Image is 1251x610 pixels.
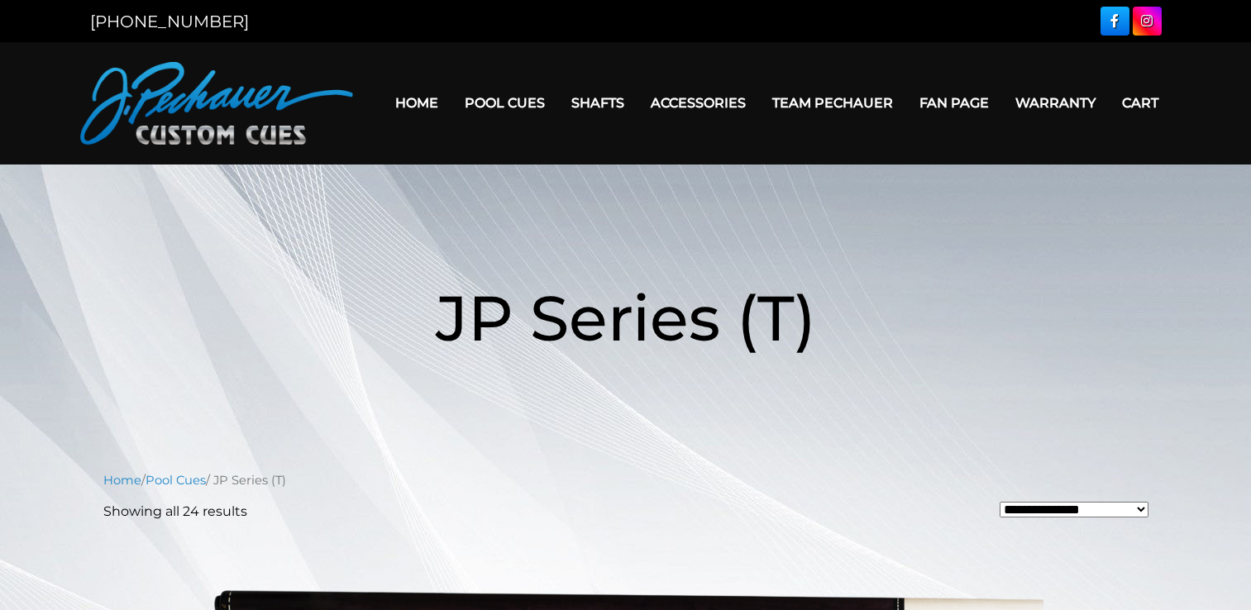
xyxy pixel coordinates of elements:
[759,82,906,124] a: Team Pechauer
[103,471,1148,489] nav: Breadcrumb
[382,82,451,124] a: Home
[451,82,558,124] a: Pool Cues
[1000,502,1148,517] select: Shop order
[558,82,637,124] a: Shafts
[80,62,353,145] img: Pechauer Custom Cues
[637,82,759,124] a: Accessories
[906,82,1002,124] a: Fan Page
[103,473,141,488] a: Home
[1002,82,1109,124] a: Warranty
[436,279,816,356] span: JP Series (T)
[1109,82,1172,124] a: Cart
[103,502,247,522] p: Showing all 24 results
[90,12,249,31] a: [PHONE_NUMBER]
[146,473,206,488] a: Pool Cues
